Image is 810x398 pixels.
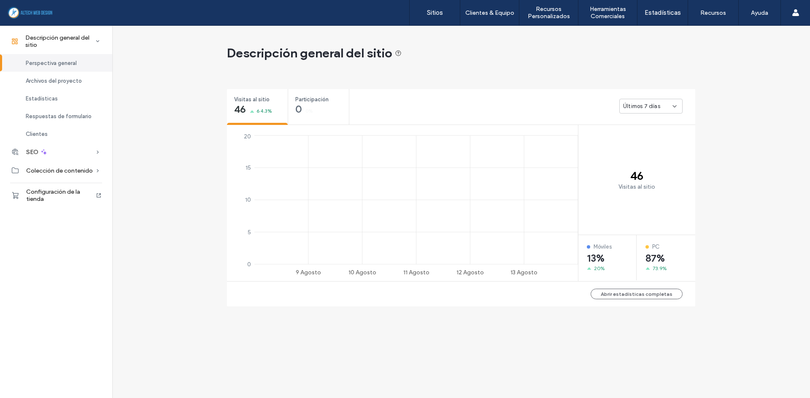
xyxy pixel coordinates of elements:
text: 12 Agosto [456,269,484,276]
span: Descripción general del sitio [25,34,95,49]
span: Archivos del proyecto [26,78,82,84]
span: 87% [645,252,665,264]
iframe: OpenWidget widget [775,363,810,398]
span: Móviles [594,243,612,251]
label: Ayuda [751,9,768,16]
tspan: 5 [248,229,251,236]
span: Respuestas de formulario [26,113,92,119]
span: 73.9% [653,264,667,273]
span: 0% [305,107,313,115]
label: Recursos [700,9,726,16]
text: 10 Agosto [348,269,376,276]
span: PC [652,243,659,251]
tspan: 0 [247,261,251,268]
span: Últimos 7 días [623,102,660,111]
span: Colección de contenido [26,167,93,174]
span: Perspectiva general [26,60,77,66]
text: 9 Agosto [296,269,321,276]
span: 13% [587,252,605,264]
tspan: 20 [244,133,251,141]
text: 11 Agosto [403,269,429,276]
span: 46 [234,105,246,114]
label: Clientes & Equipo [465,9,514,16]
span: Estadísticas [26,95,58,102]
span: 20% [594,264,605,273]
label: Recursos Personalizados [519,5,578,20]
tspan: 46 [630,168,643,183]
label: Herramientas Comerciales [578,5,637,20]
label: Estadísticas [645,9,681,16]
span: SEO [26,149,38,156]
span: Participación [295,95,336,104]
span: Descripción general del sitio [227,45,402,62]
span: Clientes [26,131,48,137]
span: Configuración de la tienda [26,188,95,203]
tspan: Visitas al sitio [618,183,655,190]
span: Visitas al sitio [234,95,275,104]
tspan: 10 [245,197,251,204]
label: Sitios [427,9,443,16]
button: Abrir estadísticas completas [591,289,683,299]
span: 64.3% [256,107,272,115]
tspan: 15 [246,164,251,171]
text: 13 Agosto [510,269,537,276]
span: 0 [295,105,302,114]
